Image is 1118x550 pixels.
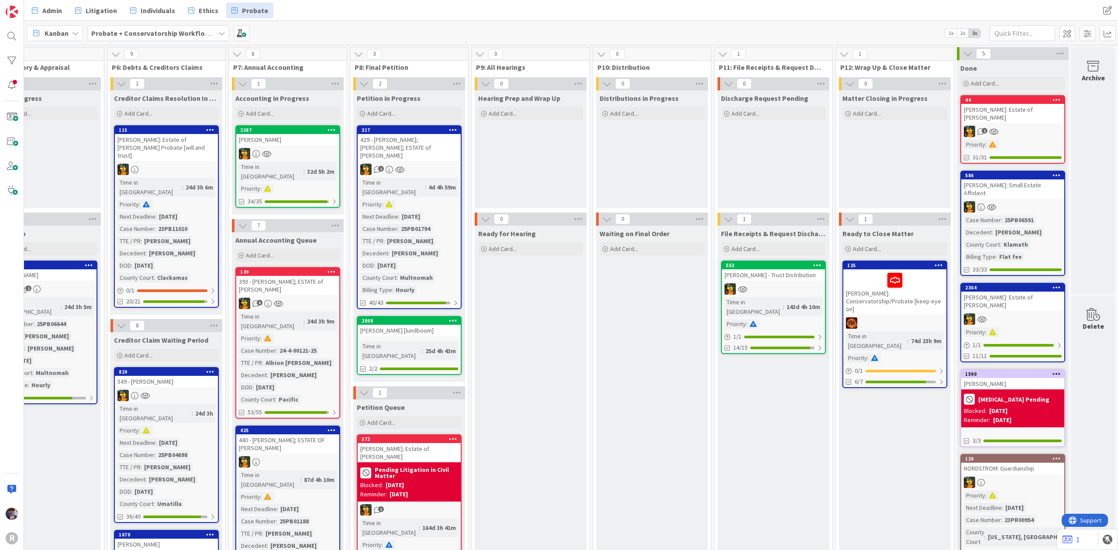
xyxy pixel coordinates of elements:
[973,351,987,361] span: 11/11
[969,29,980,38] span: 3x
[61,302,62,312] span: :
[242,5,268,16] span: Probate
[721,229,826,238] span: File Receipts & Request Discharge
[399,224,432,234] div: 25PB01794
[70,3,122,18] a: Litigation
[961,284,1064,292] div: 2364
[784,302,822,312] div: 143d 4h 10m
[909,336,944,346] div: 74d 23h 9m
[239,346,276,355] div: Case Number
[846,331,908,351] div: Time in [GEOGRAPHIC_DATA]
[383,236,385,246] span: :
[115,531,218,539] div: 1670
[358,504,461,516] div: MR
[114,94,219,103] span: Creditor Claims Resolution In Progress
[964,477,975,488] img: MR
[236,134,339,145] div: [PERSON_NAME]
[843,261,946,269] div: 125
[494,214,509,224] span: 0
[239,382,252,392] div: DOD
[236,426,339,454] div: 425440 - [PERSON_NAME]; ESTATE OF [PERSON_NAME]
[722,261,825,269] div: 553
[305,316,337,326] div: 24d 3h 9m
[115,376,218,387] div: 549 - [PERSON_NAME]
[964,140,985,149] div: Priority
[961,477,1064,488] div: MR
[1000,240,1001,249] span: :
[357,94,421,103] span: Petition in Progress
[35,319,68,329] div: 25PB06644
[131,261,132,270] span: :
[358,325,461,336] div: [PERSON_NAME] [lundboom]
[115,126,218,161] div: 115[PERSON_NAME]: Estate of [PERSON_NAME] Probate [will and trust]
[358,134,461,161] div: 429 - [PERSON_NAME]; [PERSON_NAME]; ESTATE of [PERSON_NAME]
[1001,215,1002,225] span: :
[855,366,863,375] span: 0 / 1
[276,346,277,355] span: :
[600,229,669,238] span: Waiting on Final Order
[737,79,752,89] span: 0
[115,285,218,296] div: 0/1
[867,353,869,363] span: :
[610,110,638,117] span: Add Card...
[115,531,218,550] div: 1670[PERSON_NAME]
[965,172,1064,179] div: 586
[985,140,987,149] span: :
[369,364,377,373] span: 2/2
[423,346,458,356] div: 25d 4h 43m
[855,377,863,386] span: 6/7
[268,370,319,380] div: [PERSON_NAME]
[252,382,254,392] span: :
[141,5,175,16] span: Individuals
[397,273,398,282] span: :
[964,313,975,325] img: MR
[236,426,339,434] div: 425
[130,320,145,331] span: 8
[235,236,317,244] span: Annual Accounting Queue
[360,236,383,246] div: TTE / PR
[141,236,142,246] span: :
[961,284,1064,311] div: 2364[PERSON_NAME]: Estate of [PERSON_NAME]
[961,370,1064,378] div: 1590
[239,358,262,368] div: TTE / PR
[155,212,157,221] span: :
[843,269,946,315] div: [PERSON_NAME]: Conservatorship/Probate [keep eye on]
[233,63,336,72] span: P7: Annual Accounting
[961,96,1064,104] div: 44
[236,298,339,309] div: MR
[369,298,383,307] span: 40/43
[992,227,993,237] span: :
[236,456,339,467] div: MR
[240,269,339,275] div: 149
[142,236,193,246] div: [PERSON_NAME]
[235,94,309,103] span: Accounting in Progress
[843,317,946,329] div: TR
[858,214,873,224] span: 1
[117,261,131,270] div: DOD
[600,94,679,103] span: Distributions in Progress
[358,126,461,134] div: 317
[722,331,825,342] div: 1/1
[260,333,262,343] span: :
[239,333,260,343] div: Priority
[360,212,398,221] div: Next Deadline
[422,346,423,356] span: :
[62,302,94,312] div: 24d 3h 5m
[961,172,1064,199] div: 586[PERSON_NAME]: Small Estate Affidavit
[961,172,1064,179] div: 586
[373,79,387,89] span: 2
[965,97,1064,103] div: 44
[846,317,857,329] img: TR
[1001,240,1030,249] div: Klamath
[183,3,224,18] a: Ethics
[360,199,382,209] div: Priority
[840,63,943,72] span: P12: Wrap Up & Close Matter
[34,368,71,378] div: Multnomah
[964,215,1001,225] div: Case Number
[360,248,388,258] div: Decedent
[27,3,67,18] a: Admin
[360,261,374,270] div: DOD
[119,127,218,133] div: 115
[358,164,461,175] div: MR
[374,261,375,270] span: :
